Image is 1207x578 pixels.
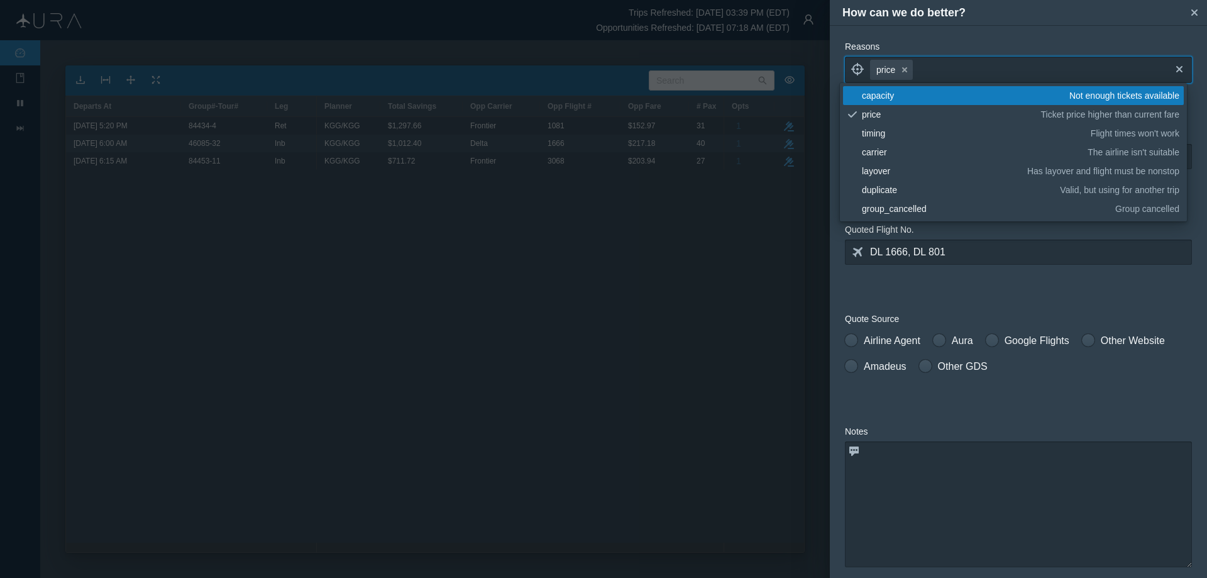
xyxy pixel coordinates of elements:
[1115,203,1179,215] span: Group cancelled
[845,359,907,374] label: Amadeus
[862,127,1086,140] div: timing
[842,4,1185,21] h4: How can we do better?
[862,184,1055,196] div: duplicate
[1041,108,1179,121] span: Ticket price higher than current fare
[845,225,914,235] span: Quoted Flight No.
[845,314,899,324] span: Quote Source
[862,89,1065,102] div: capacity
[1027,165,1179,177] span: Has layover and flight must be nonstop
[1091,127,1179,140] span: Flight times won't work
[919,359,988,374] label: Other GDS
[845,426,868,436] span: Notes
[862,165,1023,177] div: layover
[933,333,973,348] label: Aura
[845,333,920,348] label: Airline Agent
[1060,184,1179,196] span: Valid, but using for another trip
[845,42,879,52] span: Reasons
[862,203,1111,215] div: group_cancelled
[1069,89,1179,102] span: Not enough tickets available
[1185,3,1204,22] button: Close
[986,333,1069,348] label: Google Flights
[876,64,895,76] span: price
[862,146,1083,158] div: carrier
[1082,333,1165,348] label: Other Website
[862,108,1037,121] div: price
[1088,146,1179,158] span: The airline isn't suitable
